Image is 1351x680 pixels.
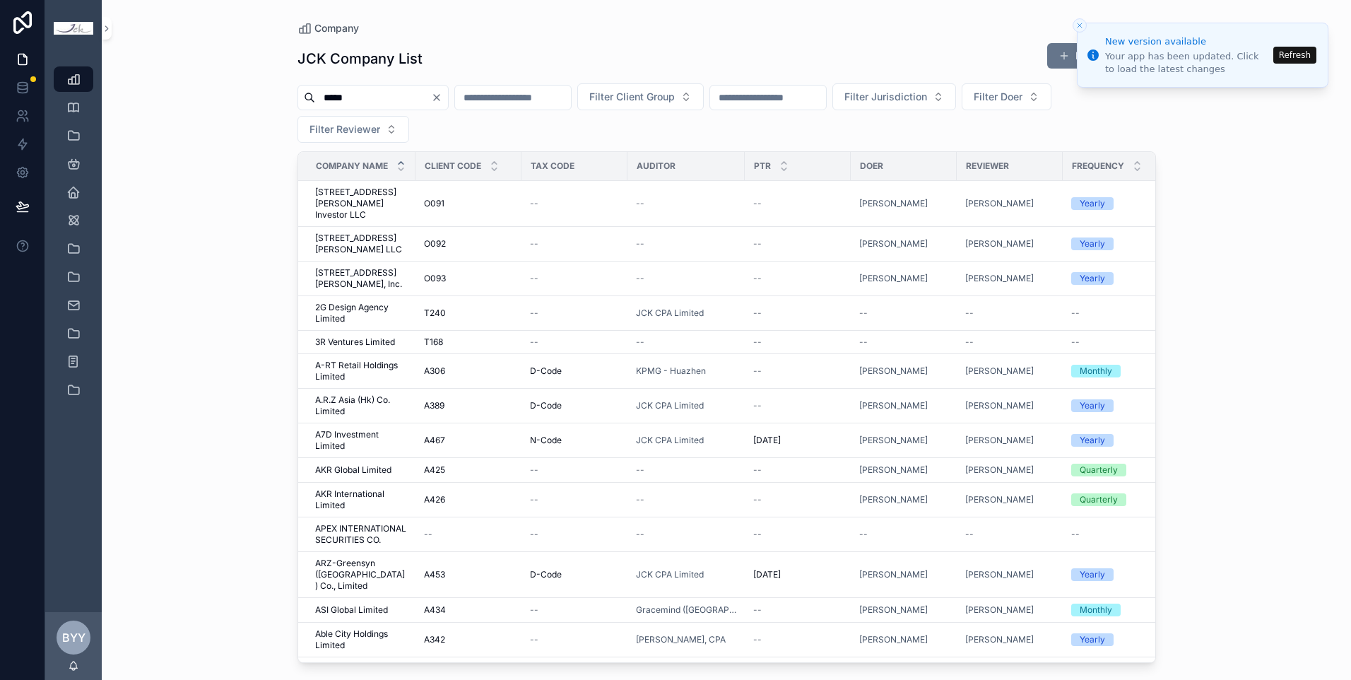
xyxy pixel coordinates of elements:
span: BYY [62,629,85,646]
button: Close toast [1073,18,1087,33]
span: -- [636,273,644,284]
span: -- [753,529,762,540]
a: -- [636,529,736,540]
span: A7D Investment Limited [315,429,407,452]
a: -- [753,400,842,411]
a: -- [965,336,1054,348]
span: T168 [424,336,443,348]
span: [PERSON_NAME] [965,604,1034,616]
span: AKR Global Limited [315,464,391,476]
span: A.R.Z Asia (Hk) Co. Limited [315,394,407,417]
span: -- [530,238,538,250]
span: -- [753,634,762,645]
span: -- [965,529,974,540]
span: Client Code [425,160,481,172]
a: Yearly [1071,238,1160,250]
span: -- [530,307,538,319]
a: JCK CPA Limited [636,435,704,446]
span: [PERSON_NAME] [965,494,1034,505]
a: [PERSON_NAME] [859,365,948,377]
a: [PERSON_NAME] [965,365,1034,377]
span: -- [1071,307,1080,319]
a: [PERSON_NAME] [965,634,1054,645]
span: A425 [424,464,445,476]
span: [PERSON_NAME] [859,198,928,209]
a: A467 [424,435,513,446]
span: -- [1071,336,1080,348]
span: T240 [424,307,446,319]
a: [PERSON_NAME] [965,238,1034,250]
a: AKR International Limited [315,488,407,511]
a: [PERSON_NAME] [965,273,1054,284]
button: Select Button [832,83,956,110]
span: 3R Ventures Limited [315,336,395,348]
a: [PERSON_NAME] [859,273,948,284]
a: [PERSON_NAME] [965,634,1034,645]
a: -- [636,494,736,505]
span: -- [1071,529,1080,540]
button: New Company [1047,43,1156,69]
a: Yearly [1071,399,1160,412]
span: -- [753,238,762,250]
span: -- [753,494,762,505]
a: Yearly [1071,633,1160,646]
a: [STREET_ADDRESS][PERSON_NAME] LLC [315,233,407,255]
a: -- [530,198,619,209]
a: [PERSON_NAME] [965,400,1034,411]
span: A453 [424,569,445,580]
div: Yearly [1080,434,1105,447]
span: -- [636,336,644,348]
a: [PERSON_NAME] [859,198,948,209]
a: JCK CPA Limited [636,569,704,580]
a: [DATE] [753,569,842,580]
span: Tax Code [531,160,574,172]
a: -- [753,634,842,645]
span: -- [530,604,538,616]
span: -- [530,336,538,348]
span: ASI Global Limited [315,604,388,616]
span: -- [753,464,762,476]
span: 2G Design Agency Limited [315,302,407,324]
div: New version available [1105,35,1269,49]
a: O093 [424,273,513,284]
span: N-Code [530,435,562,446]
a: Gracemind ([GEOGRAPHIC_DATA]) [636,604,736,616]
a: [PERSON_NAME] [859,435,928,446]
a: [PERSON_NAME] [859,494,948,505]
a: -- [753,238,842,250]
div: scrollable content [45,57,102,421]
a: -- [530,238,619,250]
span: [DATE] [753,435,781,446]
span: -- [859,336,868,348]
a: [PERSON_NAME] [859,238,928,250]
button: Select Button [577,83,704,110]
a: [PERSON_NAME] [965,435,1054,446]
a: [PERSON_NAME] [859,464,948,476]
a: Monthly [1071,365,1160,377]
a: [PERSON_NAME] [859,400,928,411]
a: A426 [424,494,513,505]
span: Auditor [637,160,675,172]
a: KPMG - Huazhen [636,365,706,377]
span: -- [753,273,762,284]
span: [PERSON_NAME] [965,273,1034,284]
a: -- [636,464,736,476]
a: [STREET_ADDRESS][PERSON_NAME] Investor LLC [315,187,407,221]
span: D-Code [530,569,562,580]
a: [PERSON_NAME] [965,494,1054,505]
a: AKR Global Limited [315,464,407,476]
a: [PERSON_NAME] [859,464,928,476]
a: -- [636,336,736,348]
div: Monthly [1080,604,1112,616]
div: Yearly [1080,238,1105,250]
span: [DATE] [753,569,781,580]
a: A306 [424,365,513,377]
a: [PERSON_NAME] [859,569,928,580]
img: App logo [54,22,93,35]
span: APEX INTERNATIONAL SECURITIES CO. [315,523,407,546]
span: Frequency [1072,160,1124,172]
